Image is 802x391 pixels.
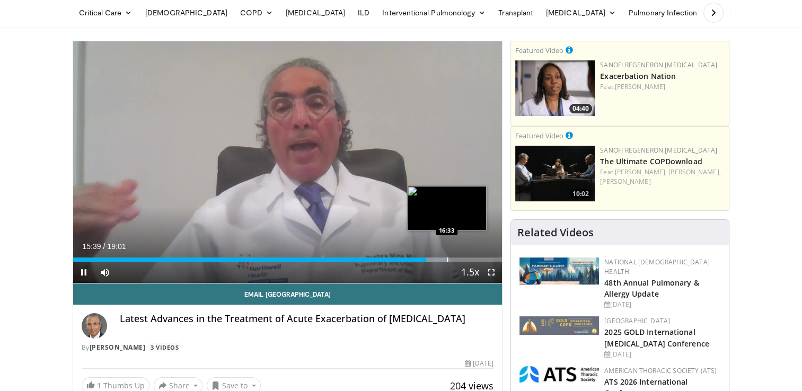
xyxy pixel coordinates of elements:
div: [DATE] [604,350,720,359]
a: [PERSON_NAME], [615,167,667,176]
img: 5a5e9f8f-baed-4a36-9fe2-4d00eabc5e31.png.150x105_q85_crop-smart_upscale.png [515,146,595,201]
a: 3 Videos [147,343,182,352]
a: Sanofi Regeneron [MEDICAL_DATA] [600,146,717,155]
h4: Latest Advances in the Treatment of Acute Exacerbation of [MEDICAL_DATA] [120,313,494,325]
video-js: Video Player [73,41,503,283]
div: Feat. [600,82,725,92]
a: [GEOGRAPHIC_DATA] [604,316,670,325]
a: [MEDICAL_DATA] [540,2,622,23]
img: Avatar [82,313,107,339]
span: 15:39 [83,242,101,251]
span: 04:40 [569,104,592,113]
a: Sanofi Regeneron [MEDICAL_DATA] [600,60,717,69]
span: 1 [97,380,101,390]
div: By [82,343,494,352]
a: Interventional Pulmonology [376,2,492,23]
span: 19:01 [107,242,126,251]
div: Progress Bar [73,257,503,262]
button: Mute [94,262,116,283]
small: Featured Video [515,46,563,55]
img: 29f03053-4637-48fc-b8d3-cde88653f0ec.jpeg.150x105_q85_autocrop_double_scale_upscale_version-0.2.jpg [519,316,599,335]
div: Feat. [600,167,725,186]
a: [DEMOGRAPHIC_DATA] [139,2,234,23]
a: 10:02 [515,146,595,201]
img: f92dcc08-e7a7-4add-ad35-5d3cf068263e.png.150x105_q85_crop-smart_upscale.png [515,60,595,116]
div: [DATE] [604,300,720,309]
a: [PERSON_NAME] [615,82,665,91]
a: [PERSON_NAME], [668,167,720,176]
a: Critical Care [73,2,139,23]
img: image.jpeg [407,186,487,230]
h4: Related Videos [517,226,594,239]
small: Featured Video [515,131,563,140]
span: / [103,242,105,251]
a: National [DEMOGRAPHIC_DATA] Health [604,257,710,276]
a: COPD [234,2,279,23]
a: 04:40 [515,60,595,116]
a: 48th Annual Pulmonary & Allergy Update [604,278,699,299]
img: 31f0e357-1e8b-4c70-9a73-47d0d0a8b17d.png.150x105_q85_autocrop_double_scale_upscale_version-0.2.jpg [519,366,599,383]
img: b90f5d12-84c1-472e-b843-5cad6c7ef911.jpg.150x105_q85_autocrop_double_scale_upscale_version-0.2.jpg [519,257,599,285]
button: Pause [73,262,94,283]
a: Transplant [492,2,540,23]
span: 10:02 [569,189,592,199]
a: ILD [351,2,376,23]
a: [PERSON_NAME] [600,177,650,186]
button: Playback Rate [460,262,481,283]
button: Fullscreen [481,262,502,283]
div: [DATE] [465,359,493,368]
a: 2025 GOLD International [MEDICAL_DATA] Conference [604,327,709,348]
a: Exacerbation Nation [600,71,676,81]
a: American Thoracic Society (ATS) [604,366,717,375]
a: Email [GEOGRAPHIC_DATA] [73,283,503,305]
a: The Ultimate COPDownload [600,156,702,166]
a: [PERSON_NAME] [90,343,146,352]
a: [MEDICAL_DATA] [279,2,351,23]
a: Pulmonary Infection [622,2,714,23]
